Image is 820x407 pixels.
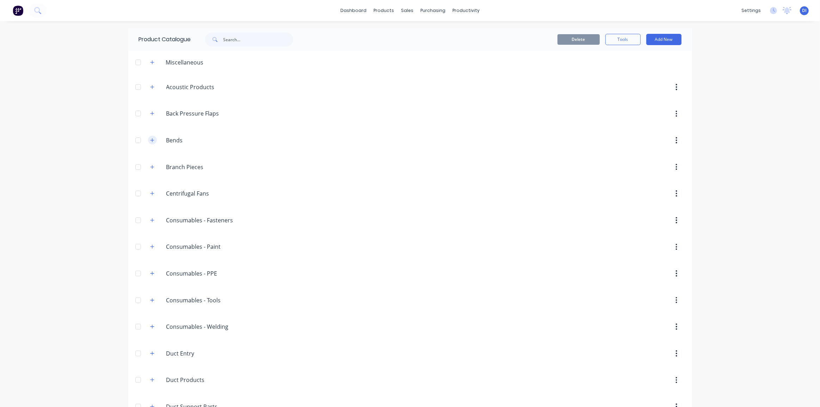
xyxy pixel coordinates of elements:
[397,5,417,16] div: sales
[166,109,250,118] input: Enter category name
[166,83,250,91] input: Enter category name
[166,136,250,144] input: Enter category name
[557,34,600,45] button: Delete
[166,296,250,304] input: Enter category name
[802,7,807,14] span: DI
[449,5,483,16] div: productivity
[128,28,191,51] div: Product Catalogue
[370,5,397,16] div: products
[166,322,250,331] input: Enter category name
[605,34,641,45] button: Tools
[166,163,250,171] input: Enter category name
[166,189,250,198] input: Enter category name
[166,269,250,278] input: Enter category name
[166,376,250,384] input: Enter category name
[417,5,449,16] div: purchasing
[160,58,209,67] div: Miscellaneous
[166,216,250,224] input: Enter category name
[166,349,250,358] input: Enter category name
[166,242,250,251] input: Enter category name
[223,32,293,47] input: Search...
[337,5,370,16] a: dashboard
[738,5,764,16] div: settings
[646,34,682,45] button: Add New
[13,5,23,16] img: Factory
